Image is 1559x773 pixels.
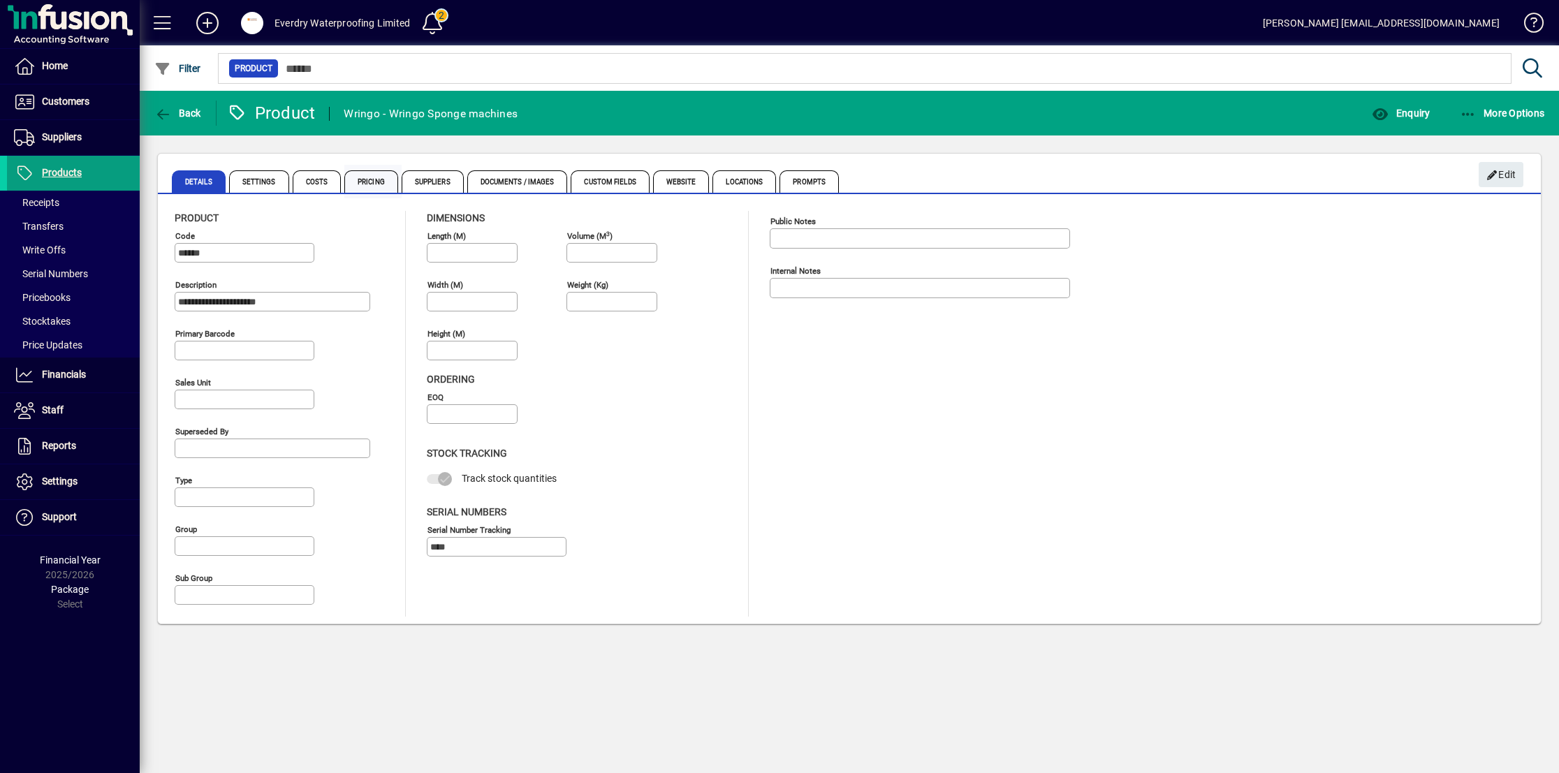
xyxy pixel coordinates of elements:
button: Enquiry [1368,101,1433,126]
button: Profile [230,10,275,36]
div: Everdry Waterproofing Limited [275,12,410,34]
mat-label: Superseded by [175,427,228,436]
span: Dimensions [427,212,485,223]
span: More Options [1460,108,1545,119]
span: Home [42,60,68,71]
span: Custom Fields [571,170,649,193]
mat-label: Internal Notes [770,266,821,276]
app-page-header-button: Back [140,101,217,126]
mat-label: Primary barcode [175,329,235,339]
mat-label: Width (m) [427,280,463,290]
span: Product [175,212,219,223]
a: Customers [7,84,140,119]
mat-label: Sales unit [175,378,211,388]
mat-label: EOQ [427,392,444,402]
span: Products [42,167,82,178]
span: Reports [42,440,76,451]
button: More Options [1456,101,1549,126]
span: Costs [293,170,342,193]
span: Stock Tracking [427,448,507,459]
span: Pricing [344,170,398,193]
span: Locations [712,170,776,193]
button: Back [151,101,205,126]
a: Financials [7,358,140,392]
span: Edit [1486,163,1516,186]
mat-label: Group [175,524,197,534]
span: Serial Numbers [427,506,506,517]
span: Details [172,170,226,193]
mat-label: Volume (m ) [567,231,613,241]
button: Filter [151,56,205,81]
span: Suppliers [402,170,464,193]
mat-label: Height (m) [427,329,465,339]
a: Price Updates [7,333,140,357]
span: Support [42,511,77,522]
span: Receipts [14,197,59,208]
a: Transfers [7,214,140,238]
span: Staff [42,404,64,415]
mat-label: Sub group [175,573,212,583]
span: Serial Numbers [14,268,88,279]
mat-label: Type [175,476,192,485]
span: Suppliers [42,131,82,142]
span: Prompts [779,170,839,193]
mat-label: Weight (Kg) [567,280,608,290]
span: Financials [42,369,86,380]
div: Product [227,102,316,124]
span: Package [51,584,89,595]
a: Knowledge Base [1514,3,1542,48]
button: Edit [1479,162,1523,187]
span: Enquiry [1372,108,1430,119]
span: Product [235,61,272,75]
a: Settings [7,464,140,499]
mat-label: Serial Number tracking [427,524,511,534]
mat-label: Description [175,280,217,290]
a: Pricebooks [7,286,140,309]
span: Ordering [427,374,475,385]
a: Staff [7,393,140,428]
span: Financial Year [40,554,101,566]
a: Stocktakes [7,309,140,333]
span: Settings [229,170,289,193]
div: Wringo - Wringo Sponge machines [344,103,518,125]
span: Track stock quantities [462,473,557,484]
span: Back [154,108,201,119]
div: [PERSON_NAME] [EMAIL_ADDRESS][DOMAIN_NAME] [1263,12,1500,34]
button: Add [185,10,230,36]
span: Price Updates [14,339,82,351]
mat-label: Code [175,231,195,241]
a: Receipts [7,191,140,214]
a: Reports [7,429,140,464]
mat-label: Public Notes [770,216,816,226]
span: Pricebooks [14,292,71,303]
a: Write Offs [7,238,140,262]
span: Website [653,170,710,193]
mat-label: Length (m) [427,231,466,241]
a: Suppliers [7,120,140,155]
a: Serial Numbers [7,262,140,286]
span: Settings [42,476,78,487]
span: Transfers [14,221,64,232]
span: Write Offs [14,244,66,256]
span: Stocktakes [14,316,71,327]
a: Home [7,49,140,84]
a: Support [7,500,140,535]
span: Documents / Images [467,170,568,193]
span: Customers [42,96,89,107]
sup: 3 [606,230,610,237]
span: Filter [154,63,201,74]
